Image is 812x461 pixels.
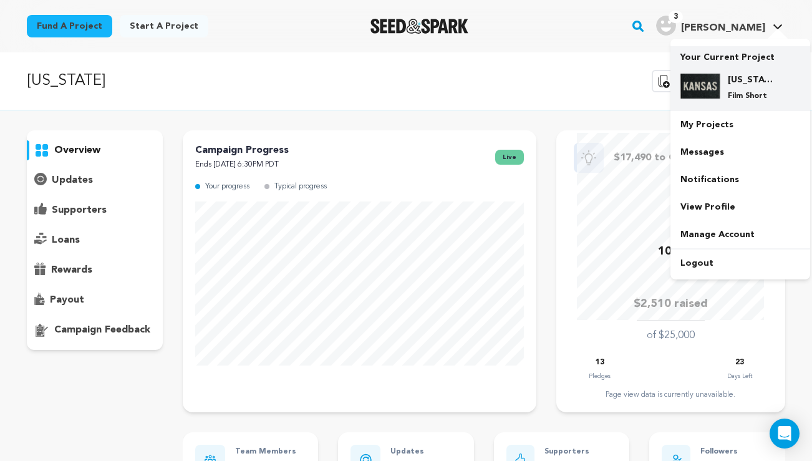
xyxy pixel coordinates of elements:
[27,15,112,37] a: Fund a project
[670,250,810,277] a: Logout
[27,140,163,160] button: overview
[52,233,80,248] p: loans
[235,445,296,459] p: Team Members
[670,166,810,193] a: Notifications
[656,16,676,36] img: user.png
[670,138,810,166] a: Messages
[27,70,105,92] p: [US_STATE]
[770,419,800,449] div: Open Intercom Messenger
[654,13,785,39] span: Daniel R.'s Profile
[680,74,720,99] img: 97144937128d546a.jpg
[669,11,683,23] span: 3
[727,370,752,382] p: Days Left
[27,200,163,220] button: supporters
[52,173,93,188] p: updates
[647,328,695,343] p: of $25,000
[680,46,800,64] p: Your Current Project
[27,170,163,190] button: updates
[700,445,773,459] p: Followers
[735,356,744,370] p: 23
[51,263,92,278] p: rewards
[569,390,773,400] div: Page view data is currently unavailable.
[589,370,611,382] p: Pledges
[681,23,765,33] span: [PERSON_NAME]
[195,158,289,172] p: Ends [DATE] 6:30PM PDT
[656,16,765,36] div: Daniel R.'s Profile
[54,323,150,337] p: campaign feedback
[670,193,810,221] a: View Profile
[54,143,100,158] p: overview
[274,180,327,194] p: Typical progress
[680,46,800,111] a: Your Current Project [US_STATE] Film Short
[670,111,810,138] a: My Projects
[390,445,424,459] p: Updates
[50,293,84,308] p: payout
[27,230,163,250] button: loans
[658,243,683,261] p: 10%
[370,19,468,34] a: Seed&Spark Homepage
[27,320,163,340] button: campaign feedback
[596,356,604,370] p: 13
[52,203,107,218] p: supporters
[120,15,208,37] a: Start a project
[728,74,773,86] h4: [US_STATE]
[27,260,163,280] button: rewards
[495,150,524,165] span: live
[544,445,617,459] p: Supporters
[27,290,163,310] button: payout
[195,143,289,158] p: Campaign Progress
[728,91,773,101] p: Film Short
[670,221,810,248] a: Manage Account
[654,13,785,36] a: Daniel R.'s Profile
[205,180,249,194] p: Your progress
[370,19,468,34] img: Seed&Spark Logo Dark Mode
